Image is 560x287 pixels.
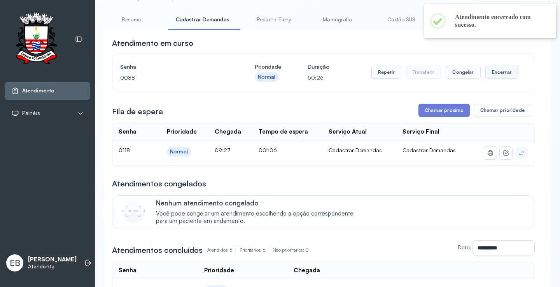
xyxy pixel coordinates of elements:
[119,267,136,274] div: Senha
[418,104,470,117] button: Chamar próximo
[170,148,188,155] div: Normal
[28,263,77,270] p: Atendente
[112,178,206,189] h3: Atendimentos congelados
[259,128,308,136] div: Tempo de espera
[458,244,471,250] label: Data:
[168,13,237,26] a: Cadastrar Demandas
[156,199,362,207] p: Nenhum atendimento congelado
[268,247,269,253] span: |
[122,200,145,223] img: Imagem de CalloutCard
[120,72,228,83] p: 0088
[22,87,54,94] span: Atendimento
[402,147,456,153] span: Cadastrar Demandas
[119,128,136,136] div: Senha
[255,61,281,72] h4: Prioridade
[329,147,390,154] div: Cadastrar Demandas
[485,66,518,79] button: Encerrar
[371,66,401,79] button: Repetir
[112,38,193,49] h3: Atendimento em curso
[259,147,277,153] span: 00h06
[329,128,367,136] div: Serviço Atual
[374,13,429,26] a: Cartão SUS
[104,13,159,26] a: Resumo
[308,61,329,72] h4: Duração
[406,66,441,79] button: Transferir
[215,147,231,153] span: 09:27
[8,12,64,66] img: Logotipo do estabelecimento
[455,13,544,29] h2: Atendimento encerrado com sucesso.
[112,106,163,117] h3: Fila de espera
[247,13,301,26] a: Pediatra Eleny
[310,13,365,26] a: Mamografia
[207,245,240,256] p: Atendidos: 6
[120,61,228,72] h4: Senha
[446,66,480,79] button: Congelar
[474,104,531,117] button: Chamar prioridade
[28,256,77,263] p: [PERSON_NAME]
[11,87,84,95] a: Atendimento
[119,147,130,153] span: 0118
[215,128,241,136] div: Chegada
[273,245,309,256] p: Não prioritários: 0
[402,128,439,136] div: Serviço Final
[240,245,273,256] p: Prioritários: 6
[112,245,203,256] h3: Atendimentos concluídos
[308,72,329,83] p: 50:26
[204,267,234,274] div: Prioridade
[22,110,40,117] span: Painéis
[156,210,362,225] span: Você pode congelar um atendimento escolhendo a opção correspondente para um paciente em andamento.
[258,74,276,80] div: Normal
[235,247,236,253] span: |
[294,267,320,274] div: Chegada
[167,128,197,136] div: Prioridade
